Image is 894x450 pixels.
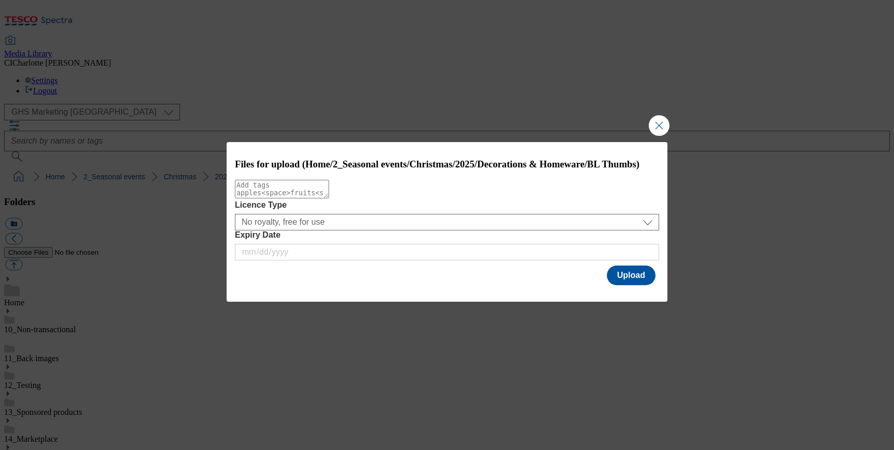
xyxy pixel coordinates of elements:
[235,159,659,170] h3: Files for upload (Home/2_Seasonal events/Christmas/2025/Decorations & Homeware/BL Thumbs)
[235,230,659,240] label: Expiry Date
[649,115,669,136] button: Close Modal
[235,200,659,210] label: Licence Type
[607,266,655,285] button: Upload
[227,142,667,302] div: Modal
